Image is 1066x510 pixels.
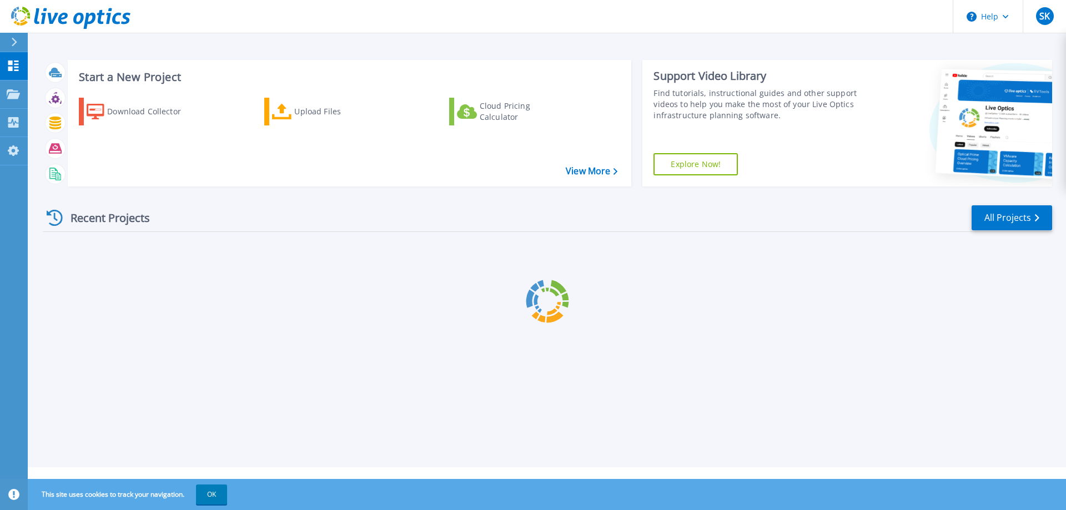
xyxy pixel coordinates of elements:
div: Download Collector [107,100,196,123]
a: Upload Files [264,98,388,125]
a: Cloud Pricing Calculator [449,98,573,125]
h3: Start a New Project [79,71,617,83]
div: Support Video Library [653,69,862,83]
a: Download Collector [79,98,203,125]
span: SK [1039,12,1050,21]
div: Upload Files [294,100,383,123]
button: OK [196,484,227,504]
div: Recent Projects [43,204,165,231]
div: Cloud Pricing Calculator [480,100,569,123]
a: All Projects [972,205,1052,230]
a: Explore Now! [653,153,738,175]
a: View More [566,166,617,176]
span: This site uses cookies to track your navigation. [31,484,227,504]
div: Find tutorials, instructional guides and other support videos to help you make the most of your L... [653,88,862,121]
